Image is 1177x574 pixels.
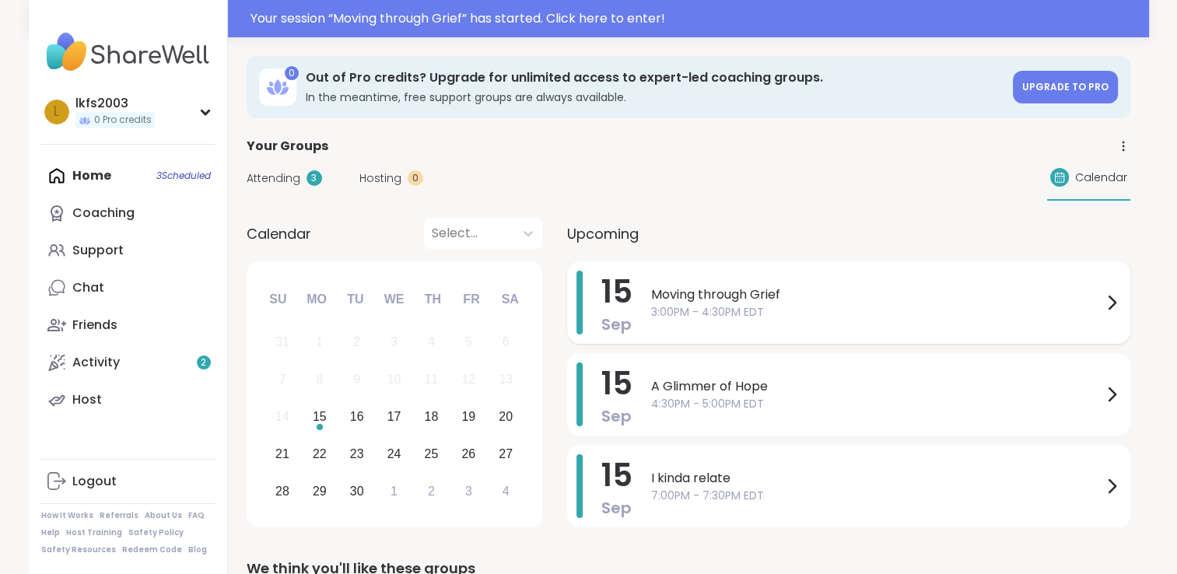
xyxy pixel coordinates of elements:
[503,331,510,352] div: 6
[338,282,373,317] div: Tu
[492,282,527,317] div: Sa
[454,282,489,317] div: Fr
[601,313,632,335] span: Sep
[300,282,334,317] div: Mo
[387,443,401,464] div: 24
[465,481,472,502] div: 3
[340,326,373,359] div: Not available Tuesday, September 2nd, 2025
[72,279,104,296] div: Chat
[387,406,401,427] div: 17
[41,463,215,500] a: Logout
[499,406,513,427] div: 20
[72,473,117,490] div: Logout
[41,194,215,232] a: Coaching
[408,170,423,186] div: 0
[415,401,448,434] div: Choose Thursday, September 18th, 2025
[651,377,1102,396] span: A Glimmer of Hope
[72,242,124,259] div: Support
[651,396,1102,412] span: 4:30PM - 5:00PM EDT
[94,114,152,127] span: 0 Pro credits
[75,95,155,112] div: lkfs2003
[452,401,485,434] div: Choose Friday, September 19th, 2025
[499,369,513,390] div: 13
[128,527,184,538] a: Safety Policy
[651,488,1102,504] span: 7:00PM - 7:30PM EDT
[391,481,398,502] div: 1
[41,25,215,79] img: ShareWell Nav Logo
[72,317,117,334] div: Friends
[415,437,448,471] div: Choose Thursday, September 25th, 2025
[41,344,215,381] a: Activity2
[306,69,1004,86] h3: Out of Pro credits? Upgrade for unlimited access to expert-led coaching groups.
[377,363,411,397] div: Not available Wednesday, September 10th, 2025
[340,363,373,397] div: Not available Tuesday, September 9th, 2025
[316,331,323,352] div: 1
[72,354,120,371] div: Activity
[415,282,450,317] div: Th
[122,544,182,555] a: Redeem Code
[275,331,289,352] div: 31
[266,437,300,471] div: Choose Sunday, September 21st, 2025
[247,137,328,156] span: Your Groups
[340,474,373,508] div: Choose Tuesday, September 30th, 2025
[313,406,327,427] div: 15
[461,406,475,427] div: 19
[250,9,1140,28] div: Your session “ Moving through Grief ” has started. Click here to enter!
[303,401,336,434] div: Choose Monday, September 15th, 2025
[489,474,523,508] div: Choose Saturday, October 4th, 2025
[452,326,485,359] div: Not available Friday, September 5th, 2025
[1075,170,1127,186] span: Calendar
[266,326,300,359] div: Not available Sunday, August 31st, 2025
[452,437,485,471] div: Choose Friday, September 26th, 2025
[651,285,1102,304] span: Moving through Grief
[601,362,632,405] span: 15
[461,369,475,390] div: 12
[340,401,373,434] div: Choose Tuesday, September 16th, 2025
[41,232,215,269] a: Support
[275,481,289,502] div: 28
[201,356,206,369] span: 2
[601,405,632,427] span: Sep
[303,474,336,508] div: Choose Monday, September 29th, 2025
[359,170,401,187] span: Hosting
[1013,71,1118,103] a: Upgrade to Pro
[264,324,524,509] div: month 2025-09
[567,223,639,244] span: Upcoming
[41,527,60,538] a: Help
[266,363,300,397] div: Not available Sunday, September 7th, 2025
[285,66,299,80] div: 0
[377,437,411,471] div: Choose Wednesday, September 24th, 2025
[261,282,295,317] div: Su
[428,481,435,502] div: 2
[41,381,215,418] a: Host
[100,510,138,521] a: Referrals
[415,363,448,397] div: Not available Thursday, September 11th, 2025
[377,401,411,434] div: Choose Wednesday, September 17th, 2025
[275,406,289,427] div: 14
[41,269,215,306] a: Chat
[601,270,632,313] span: 15
[350,406,364,427] div: 16
[72,205,135,222] div: Coaching
[503,481,510,502] div: 4
[266,474,300,508] div: Choose Sunday, September 28th, 2025
[651,304,1102,320] span: 3:00PM - 4:30PM EDT
[247,170,300,187] span: Attending
[188,544,207,555] a: Blog
[425,443,439,464] div: 25
[387,369,401,390] div: 10
[489,363,523,397] div: Not available Saturday, September 13th, 2025
[489,326,523,359] div: Not available Saturday, September 6th, 2025
[651,469,1102,488] span: I kinda relate
[306,89,1004,105] h3: In the meantime, free support groups are always available.
[377,282,411,317] div: We
[415,326,448,359] div: Not available Thursday, September 4th, 2025
[353,331,360,352] div: 2
[377,474,411,508] div: Choose Wednesday, October 1st, 2025
[461,443,475,464] div: 26
[465,331,472,352] div: 5
[307,170,322,186] div: 3
[353,369,360,390] div: 9
[415,474,448,508] div: Choose Thursday, October 2nd, 2025
[601,497,632,519] span: Sep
